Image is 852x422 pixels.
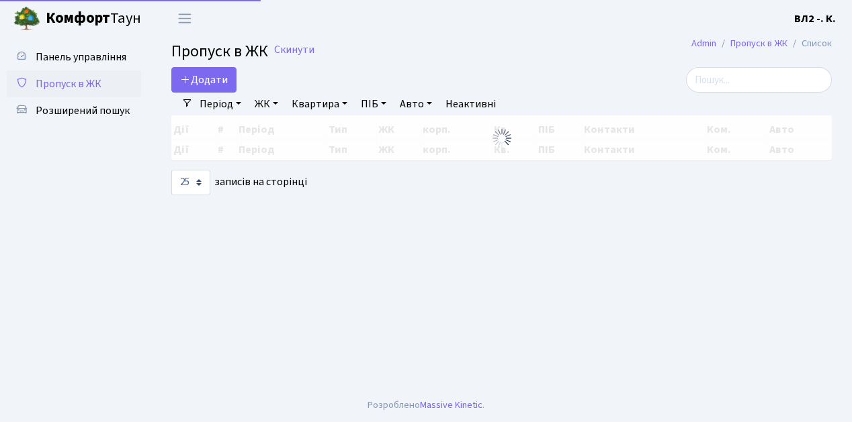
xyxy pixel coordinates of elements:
a: Пропуск в ЖК [7,70,141,97]
button: Переключити навігацію [168,7,202,30]
select: записів на сторінці [171,170,210,195]
a: Панель управління [7,44,141,70]
span: Панель управління [36,50,126,64]
a: Авто [394,93,437,115]
div: Розроблено . [368,398,484,413]
label: записів на сторінці [171,170,307,195]
b: Комфорт [46,7,110,29]
a: ЖК [249,93,284,115]
img: Обробка... [491,127,513,149]
a: Massive Kinetic [420,398,482,412]
a: Розширений пошук [7,97,141,124]
span: Додати [180,72,228,87]
a: Скинути [274,44,314,56]
a: Admin [691,36,716,50]
li: Список [787,36,832,51]
img: logo.png [13,5,40,32]
span: Розширений пошук [36,103,130,118]
a: ВЛ2 -. К. [794,11,836,27]
span: Пропуск в ЖК [36,76,101,91]
b: ВЛ2 -. К. [794,11,836,26]
a: ПІБ [355,93,392,115]
a: Період [194,93,247,115]
input: Пошук... [686,67,832,93]
span: Пропуск в ЖК [171,40,268,63]
a: Додати [171,67,237,93]
a: Неактивні [440,93,501,115]
a: Пропуск в ЖК [730,36,787,50]
nav: breadcrumb [671,30,852,58]
span: Таун [46,7,141,30]
a: Квартира [286,93,353,115]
